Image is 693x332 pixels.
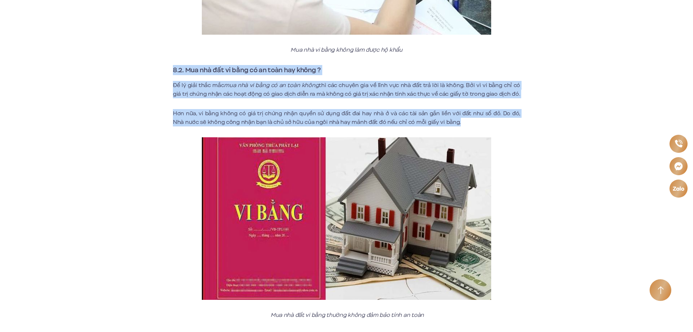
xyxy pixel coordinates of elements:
[271,311,424,319] em: Mua nhà đất vi bằng thường không đảm bảo tính an toàn
[290,46,402,54] em: Mua nhà vi bằng không làm được hộ khẩu
[173,65,321,75] strong: 8.2. Mua nhà đất vi bằng có an toàn hay không ?
[675,140,683,148] img: Phone icon
[224,81,319,89] em: mua nhà vi bằng có an toàn không
[674,161,683,171] img: Messenger icon
[173,81,520,98] p: Để lý giải thắc mắc thì các chuyên gia về lĩnh vực nhà đất trả lời là không. Bởi vì vi bằng chỉ c...
[672,186,685,191] img: Zalo icon
[173,109,520,126] p: Hơn nữa, vi bằng không có giá trị chứng nhận quyền sử dụng đất đai hay nhà ở và các tài sản gắn l...
[202,137,491,300] img: Mua nhà đất vi bằng thường không đảm bảo tính an toàn
[658,286,664,294] img: Arrow icon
